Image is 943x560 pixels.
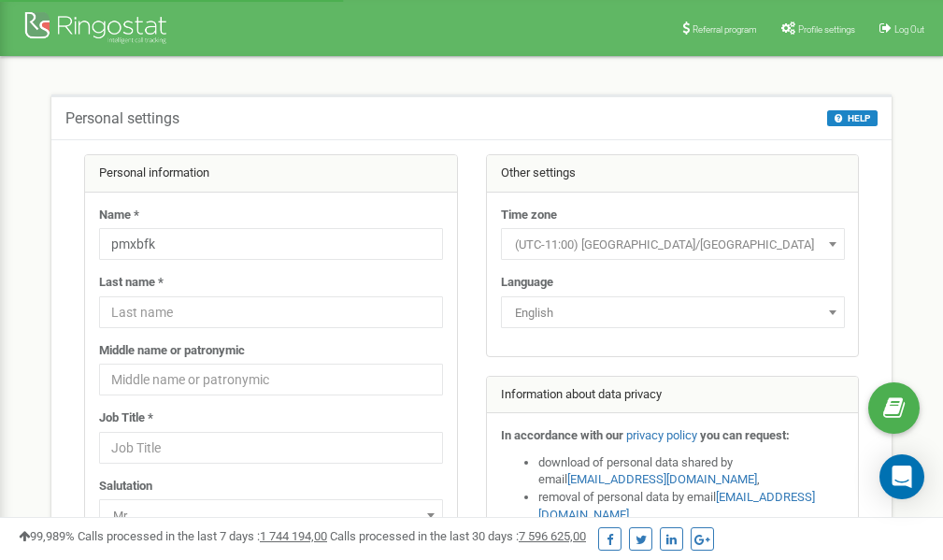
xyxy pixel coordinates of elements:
span: Log Out [894,24,924,35]
span: Mr. [106,503,436,529]
li: download of personal data shared by email , [538,454,845,489]
span: Referral program [693,24,757,35]
div: Information about data privacy [487,377,859,414]
span: Profile settings [798,24,855,35]
strong: In accordance with our [501,428,623,442]
label: Time zone [501,207,557,224]
strong: you can request: [700,428,790,442]
li: removal of personal data by email , [538,489,845,524]
input: Name [99,228,443,260]
span: Calls processed in the last 7 days : [78,529,327,543]
label: Middle name or patronymic [99,342,245,360]
div: Other settings [487,155,859,193]
span: English [501,296,845,328]
u: 1 744 194,00 [260,529,327,543]
span: 99,989% [19,529,75,543]
span: Mr. [99,499,443,531]
span: Calls processed in the last 30 days : [330,529,586,543]
input: Middle name or patronymic [99,364,443,395]
u: 7 596 625,00 [519,529,586,543]
span: (UTC-11:00) Pacific/Midway [501,228,845,260]
h5: Personal settings [65,110,179,127]
label: Language [501,274,553,292]
input: Last name [99,296,443,328]
label: Last name * [99,274,164,292]
div: Open Intercom Messenger [879,454,924,499]
a: [EMAIL_ADDRESS][DOMAIN_NAME] [567,472,757,486]
label: Salutation [99,478,152,495]
span: English [507,300,838,326]
label: Name * [99,207,139,224]
label: Job Title * [99,409,153,427]
button: HELP [827,110,878,126]
input: Job Title [99,432,443,464]
a: privacy policy [626,428,697,442]
span: (UTC-11:00) Pacific/Midway [507,232,838,258]
div: Personal information [85,155,457,193]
